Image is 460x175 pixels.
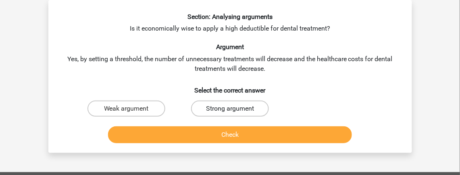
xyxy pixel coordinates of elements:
button: Check [108,126,352,143]
h6: Argument [61,43,399,51]
label: Weak argument [87,101,165,117]
label: Strong argument [191,101,269,117]
h6: Section: Analysing arguments [61,13,399,21]
h6: Select the correct answer [61,80,399,94]
div: Is it economically wise to apply a high deductible for dental treatment? Yes, by setting a thresh... [52,13,409,146]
